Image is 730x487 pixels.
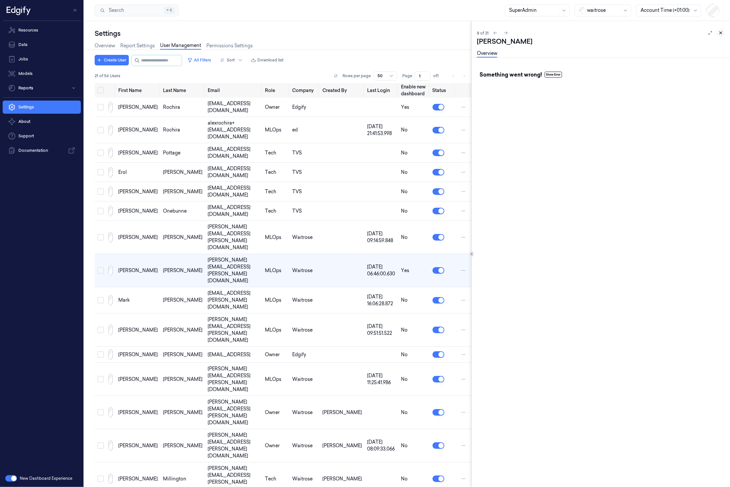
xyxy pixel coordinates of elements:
[401,351,427,358] div: No
[292,169,317,176] div: TVS
[401,234,427,241] div: No
[97,297,104,304] button: Select row
[118,409,158,416] div: [PERSON_NAME]
[208,100,260,114] div: [EMAIL_ADDRESS][DOMAIN_NAME]
[97,409,104,416] button: Select row
[367,293,396,307] div: [DATE] 16:06:28.872
[163,297,202,304] div: [PERSON_NAME]
[265,234,287,241] div: MLOps
[163,104,202,111] div: Rochira
[401,442,427,449] div: No
[97,208,104,214] button: Select row
[163,409,202,416] div: [PERSON_NAME]
[402,73,412,79] span: Page
[118,234,158,241] div: [PERSON_NAME]
[292,409,317,416] div: Waitrose
[118,376,158,383] div: [PERSON_NAME]
[206,42,253,49] a: Permissions Settings
[163,188,202,195] div: [PERSON_NAME]
[97,327,104,333] button: Select row
[118,150,158,156] div: [PERSON_NAME]
[118,208,158,215] div: [PERSON_NAME]
[118,297,158,304] div: Mark
[97,169,104,175] button: Select row
[367,372,396,386] div: [DATE] 11:25:41.986
[401,127,427,133] div: No
[163,376,202,383] div: [PERSON_NAME]
[292,267,317,274] div: Waitrose
[163,351,202,358] div: [PERSON_NAME]
[160,42,201,50] a: User Management
[545,72,562,78] button: Show Error
[292,234,317,241] div: Waitrose
[433,73,444,79] span: of 1
[401,169,427,176] div: No
[208,204,260,218] div: [EMAIL_ADDRESS][DOMAIN_NAME]
[208,365,260,393] div: [PERSON_NAME][EMAIL_ADDRESS][PERSON_NAME][DOMAIN_NAME]
[118,169,158,176] div: Erol
[367,323,396,337] div: [DATE] 09:51:51.522
[401,297,427,304] div: No
[3,144,81,157] a: Documentation
[401,150,427,156] div: No
[290,83,320,98] th: Company
[3,101,81,114] a: Settings
[3,53,81,66] a: Jobs
[163,127,202,133] div: Rochira
[163,327,202,334] div: [PERSON_NAME]
[365,83,398,98] th: Last Login
[367,264,396,277] div: [DATE] 06:46:00.630
[265,351,287,358] div: Owner
[292,442,317,449] div: Waitrose
[95,42,115,49] a: Overview
[3,24,81,37] a: Resources
[401,104,427,111] div: Yes
[398,83,430,98] th: Enable new dashboard
[163,234,202,241] div: [PERSON_NAME]
[163,208,202,215] div: Onebunne
[118,267,158,274] div: [PERSON_NAME]
[265,475,287,482] div: Tech
[97,475,104,482] button: Select row
[401,376,427,383] div: No
[120,42,155,49] a: Report Settings
[292,150,317,156] div: TVS
[116,83,160,98] th: First Name
[265,267,287,274] div: MLOps
[265,442,287,449] div: Owner
[401,409,427,416] div: No
[208,432,260,459] div: [PERSON_NAME][EMAIL_ADDRESS][PERSON_NAME][DOMAIN_NAME]
[97,127,104,133] button: Select row
[3,115,81,128] button: About
[292,297,317,304] div: Waitrose
[477,30,489,36] span: 8 of 21
[265,127,287,133] div: MLOps
[208,223,260,251] div: [PERSON_NAME][EMAIL_ADDRESS][PERSON_NAME][DOMAIN_NAME]
[208,257,260,284] div: [PERSON_NAME][EMAIL_ADDRESS][PERSON_NAME][DOMAIN_NAME]
[292,327,317,334] div: Waitrose
[97,442,104,449] button: Select row
[70,5,81,15] button: Toggle Navigation
[160,83,205,98] th: Last Name
[97,188,104,195] button: Select row
[97,234,104,241] button: Select row
[185,55,214,65] button: All Filters
[95,5,179,16] button: Search⌘K
[3,129,81,143] a: Support
[118,327,158,334] div: [PERSON_NAME]
[401,188,427,195] div: No
[265,104,287,111] div: Owner
[208,351,260,358] div: [EMAIL_ADDRESS]
[208,290,260,311] div: [EMAIL_ADDRESS][PERSON_NAME][DOMAIN_NAME]
[292,475,317,482] div: Waitrose
[367,439,396,452] div: [DATE] 08:09:33.066
[208,399,260,426] div: [PERSON_NAME][EMAIL_ADDRESS][PERSON_NAME][DOMAIN_NAME]
[97,87,104,94] button: Select all
[163,150,202,156] div: Pottage
[118,351,158,358] div: [PERSON_NAME]
[292,104,317,111] div: Edgify
[480,71,542,79] strong: Something went wrong!
[292,376,317,383] div: Waitrose
[208,316,260,344] div: [PERSON_NAME][EMAIL_ADDRESS][PERSON_NAME][DOMAIN_NAME]
[401,327,427,334] div: No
